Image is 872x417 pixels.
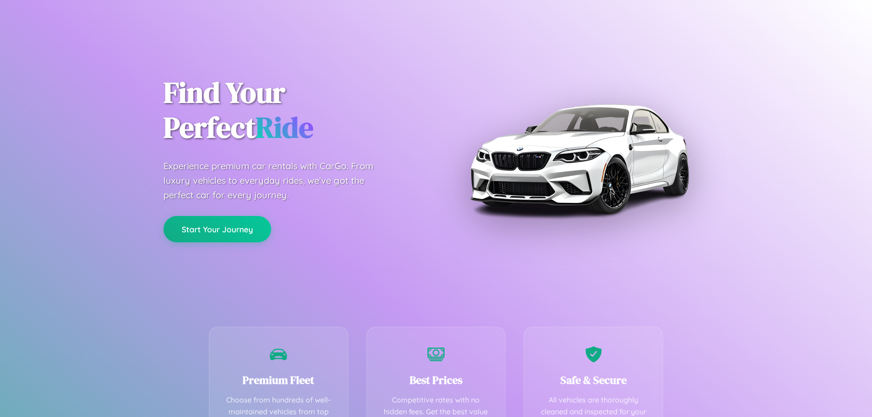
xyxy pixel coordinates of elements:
[163,159,391,202] p: Experience premium car rentals with CarGo. From luxury vehicles to everyday rides, we've got the ...
[163,216,271,242] button: Start Your Journey
[466,45,693,272] img: Premium BMW car rental vehicle
[223,373,334,388] h3: Premium Fleet
[256,108,313,147] span: Ride
[163,75,422,145] h1: Find Your Perfect
[538,373,649,388] h3: Safe & Secure
[381,373,492,388] h3: Best Prices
